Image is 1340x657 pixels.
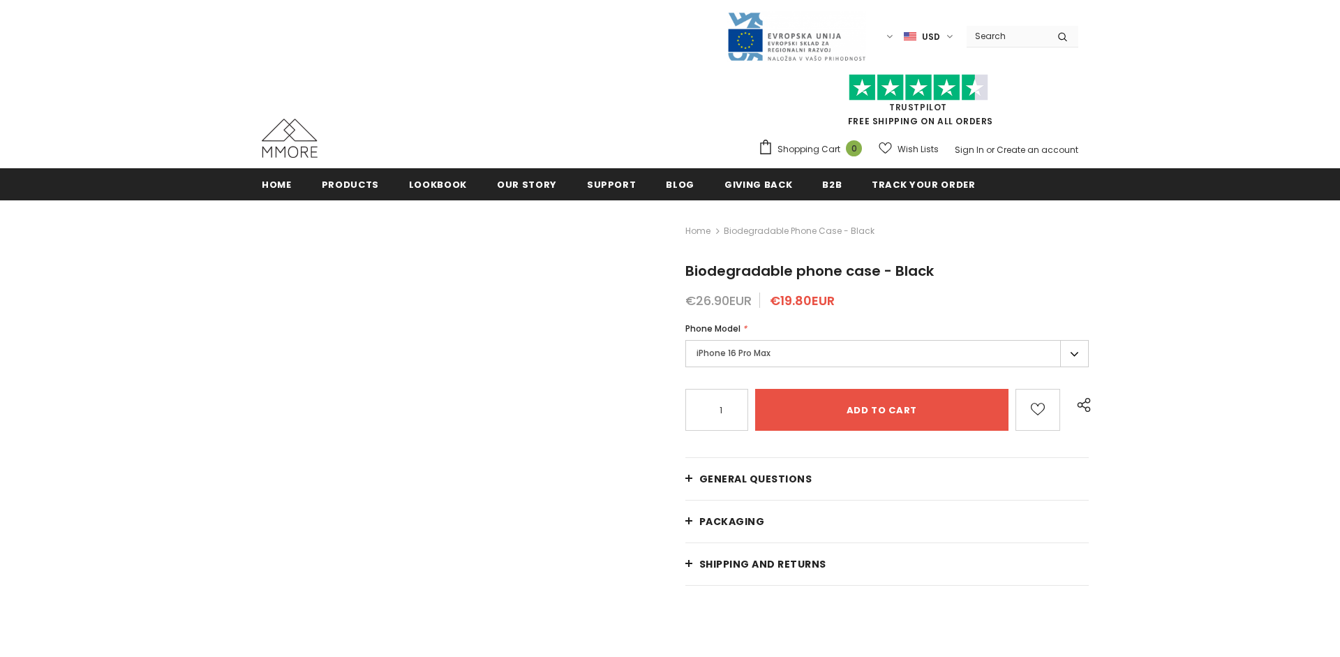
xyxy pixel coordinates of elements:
span: B2B [822,178,842,191]
img: Javni Razpis [727,11,866,62]
span: PACKAGING [699,515,765,529]
span: Shipping and returns [699,557,826,571]
span: Lookbook [409,178,467,191]
a: PACKAGING [685,501,1089,542]
span: Blog [666,178,694,191]
img: USD [904,31,916,43]
span: FREE SHIPPING ON ALL ORDERS [758,80,1078,127]
img: MMORE Cases [262,119,318,158]
a: B2B [822,168,842,200]
span: Phone Model [685,323,740,334]
label: iPhone 16 Pro Max [685,340,1089,367]
a: Shopping Cart 0 [758,139,869,160]
span: or [986,144,995,156]
a: Blog [666,168,694,200]
a: Products [322,168,379,200]
span: General Questions [699,472,812,486]
a: support [587,168,636,200]
span: Our Story [497,178,557,191]
span: €19.80EUR [770,292,835,309]
input: Search Site [967,26,1047,46]
a: Create an account [997,144,1078,156]
span: USD [922,30,940,44]
span: Track your order [872,178,975,191]
span: €26.90EUR [685,292,752,309]
a: Home [685,223,710,239]
span: Products [322,178,379,191]
span: 0 [846,140,862,156]
a: Giving back [724,168,792,200]
span: Giving back [724,178,792,191]
img: Trust Pilot Stars [849,74,988,101]
a: Our Story [497,168,557,200]
span: support [587,178,636,191]
a: Track your order [872,168,975,200]
a: Lookbook [409,168,467,200]
a: Wish Lists [879,137,939,161]
span: Biodegradable phone case - Black [685,261,934,281]
a: Javni Razpis [727,30,866,42]
input: Add to cart [755,389,1008,431]
a: Trustpilot [889,101,947,113]
a: Home [262,168,292,200]
a: General Questions [685,458,1089,500]
span: Biodegradable phone case - Black [724,223,874,239]
a: Sign In [955,144,984,156]
a: Shipping and returns [685,543,1089,585]
span: Shopping Cart [777,142,840,156]
span: Home [262,178,292,191]
span: Wish Lists [898,142,939,156]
